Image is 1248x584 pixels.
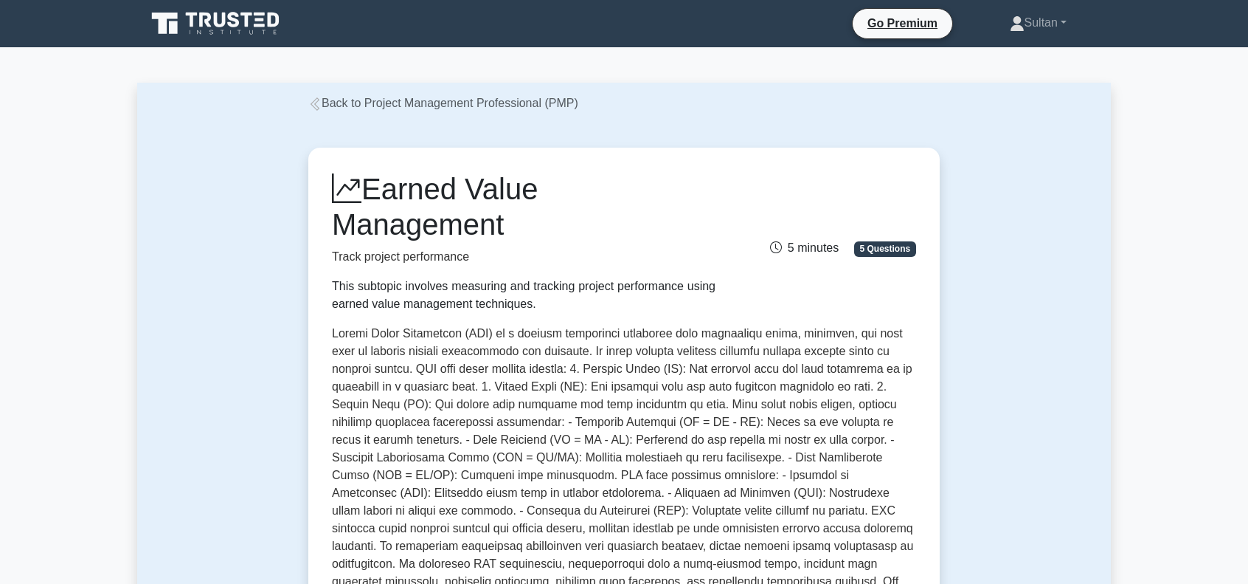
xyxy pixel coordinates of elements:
div: This subtopic involves measuring and tracking project performance using earned value management t... [332,278,715,313]
p: Track project performance [332,248,715,266]
a: Sultan [974,8,1102,38]
span: 5 Questions [854,241,916,256]
a: Back to Project Management Professional (PMP) [308,97,578,109]
h1: Earned Value Management [332,171,715,242]
a: Go Premium [859,14,946,32]
span: 5 minutes [770,241,839,254]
